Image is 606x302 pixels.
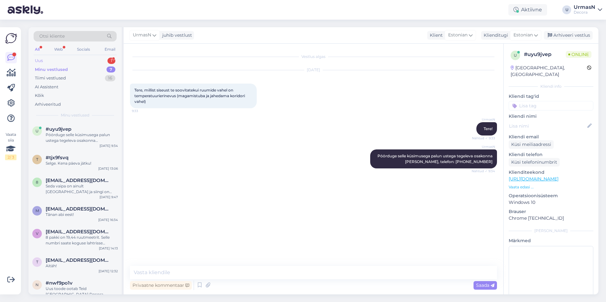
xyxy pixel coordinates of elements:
a: [URL][DOMAIN_NAME] [509,176,558,182]
div: Arhiveeritud [35,101,61,108]
div: [DATE] 12:32 [99,269,118,274]
p: Chrome [TECHNICAL_ID] [509,215,593,222]
span: Estonian [513,32,533,39]
div: Kliendi info [509,84,593,89]
div: Arhiveeri vestlus [544,31,593,40]
div: Aitäh! [46,263,118,269]
div: Aktiivne [508,4,547,16]
span: v [36,231,38,236]
span: 8dkristina@gmail.com [46,178,112,183]
div: UrmasN [574,5,595,10]
div: [DATE] [130,67,497,73]
span: u [514,53,517,58]
div: All [34,45,41,53]
div: Decora [574,10,595,15]
span: Pöörduge selle küsimusega palun ustega tegeleva osakonna [PERSON_NAME], telefon: [PHONE_NUMBER] [377,154,493,164]
span: Nähtud ✓ 9:34 [471,169,495,173]
span: 8 [36,180,38,185]
span: UrmasN [471,144,495,149]
span: Otsi kliente [39,33,65,40]
p: Windows 10 [509,199,593,206]
div: 8 pakki on 19,44 ruutmeetrit. Selle numbri saate koguse lahtrisse sisestada. Selle koguse hind on... [46,235,118,246]
div: Küsi meiliaadressi [509,140,554,149]
span: merle152@hotmail.com [46,206,112,212]
span: terippohla@gmail.com [46,257,112,263]
div: [DATE] 9:47 [100,195,118,199]
div: Pöörduge selle küsimusega palun ustega tegeleva osakonna [PERSON_NAME], telefon: [PHONE_NUMBER] [46,132,118,143]
div: [DATE] 9:34 [100,143,118,148]
div: Tiimi vestlused [35,75,66,81]
div: 7 [106,66,115,73]
span: Tere, millist siseust te soovitatekui ruumide vahel on temperatuurierinevus (magamistuba ja jahed... [134,88,246,104]
span: t [36,157,38,162]
div: juhib vestlust [160,32,192,39]
span: UrmasN [133,32,151,39]
p: Operatsioonisüsteem [509,192,593,199]
div: [PERSON_NAME] [509,228,593,234]
span: n [35,282,39,287]
div: Web [53,45,64,53]
p: Kliendi telefon [509,151,593,158]
div: AI Assistent [35,84,58,90]
div: Klient [427,32,443,39]
a: UrmasNDecora [574,5,602,15]
span: UrmasN [471,117,495,122]
span: u [35,129,39,133]
p: Vaata edasi ... [509,184,593,190]
span: Saada [476,282,494,288]
div: Vaata siia [5,132,16,160]
div: Klienditugi [481,32,508,39]
div: [DATE] 14:13 [99,246,118,251]
p: Kliendi tag'id [509,93,593,100]
div: Seda vaipa on ainult [GEOGRAPHIC_DATA] ja siingi on kogus nii väike, et tellida ei saa. Ainult lõ... [46,183,118,195]
div: Tãnan abi eest! [46,212,118,217]
div: 2 / 3 [5,154,16,160]
p: Märkmed [509,237,593,244]
span: Online [566,51,591,58]
img: Askly Logo [5,32,17,44]
p: Kliendi nimi [509,113,593,120]
span: t [36,260,38,264]
p: Klienditeekond [509,169,593,176]
span: m [35,208,39,213]
p: Kliendi email [509,134,593,140]
span: 9:33 [132,109,156,113]
div: [GEOGRAPHIC_DATA], [GEOGRAPHIC_DATA] [511,65,587,78]
div: Socials [76,45,91,53]
div: 16 [105,75,115,81]
div: [DATE] 13:06 [98,166,118,171]
div: Kõik [35,92,44,99]
span: Nähtud ✓ 9:33 [471,136,495,141]
input: Lisa tag [509,101,593,110]
span: #uyu9jvep [46,126,71,132]
span: Tere! [484,126,493,131]
span: #tjx9fsvq [46,155,68,160]
div: [DATE] 16:34 [98,217,118,222]
div: Minu vestlused [35,66,68,73]
div: Uus [35,58,43,64]
span: vdostojevskaja@gmail.com [46,229,112,235]
div: Küsi telefoninumbrit [509,158,560,167]
div: U [562,5,571,14]
div: Email [103,45,117,53]
div: # uyu9jvep [524,51,566,58]
span: Minu vestlused [61,112,89,118]
div: Uus toode ootab Teid [GEOGRAPHIC_DATA] Decora arvemüügis (kohe uksest sisse tulles vasakul esimen... [46,286,118,297]
input: Lisa nimi [509,123,586,129]
div: 1 [107,58,115,64]
div: Vestlus algas [130,54,497,60]
div: Selge. Kena päeva jätku! [46,160,118,166]
span: #nwf9po1v [46,280,73,286]
p: Brauser [509,208,593,215]
span: Estonian [448,32,467,39]
div: Privaatne kommentaar [130,281,192,290]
